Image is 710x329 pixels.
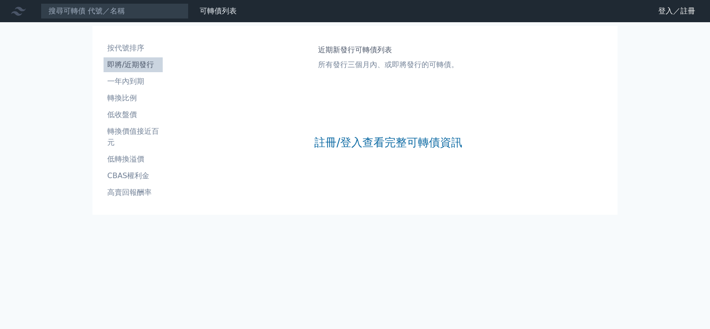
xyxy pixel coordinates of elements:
[104,126,163,148] li: 轉換價值接近百元
[104,57,163,72] a: 即將/近期發行
[104,168,163,183] a: CBAS權利金
[104,59,163,70] li: 即將/近期發行
[104,41,163,56] a: 按代號排序
[318,44,459,56] h1: 近期新發行可轉債列表
[314,135,462,150] a: 註冊/登入查看完整可轉債資訊
[104,107,163,122] a: 低收盤價
[104,91,163,106] a: 轉換比例
[104,187,163,198] li: 高賣回報酬率
[104,43,163,54] li: 按代號排序
[104,76,163,87] li: 一年內到期
[104,109,163,120] li: 低收盤價
[104,154,163,165] li: 低轉換溢價
[104,74,163,89] a: 一年內到期
[41,3,189,19] input: 搜尋可轉債 代號／名稱
[104,93,163,104] li: 轉換比例
[318,59,459,70] p: 所有發行三個月內、或即將發行的可轉債。
[200,6,237,15] a: 可轉債列表
[104,170,163,181] li: CBAS權利金
[104,185,163,200] a: 高賣回報酬率
[651,4,703,19] a: 登入／註冊
[104,124,163,150] a: 轉換價值接近百元
[104,152,163,167] a: 低轉換溢價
